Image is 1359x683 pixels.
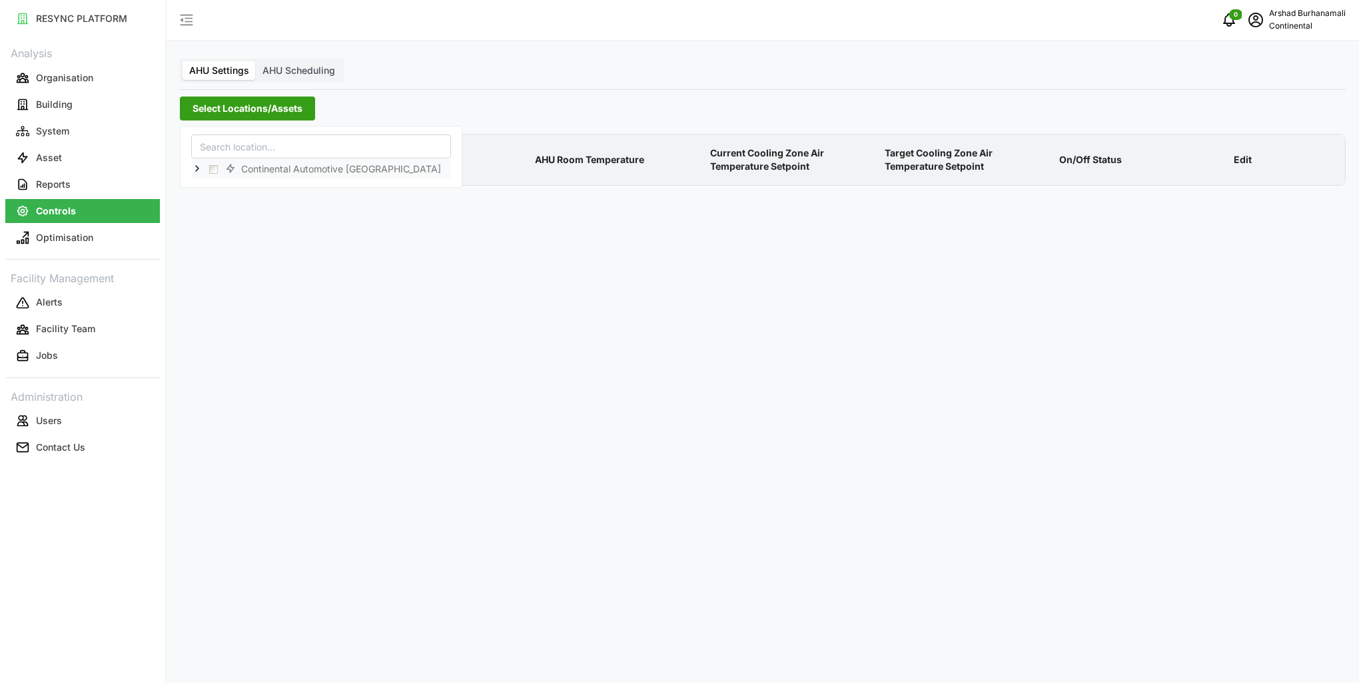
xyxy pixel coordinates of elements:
a: Facility Team [5,316,160,343]
a: Jobs [5,343,160,369]
p: Administration [5,386,160,405]
p: Optimisation [36,231,93,244]
span: Continental Automotive [GEOGRAPHIC_DATA] [241,162,441,176]
a: Building [5,91,160,118]
p: Continental [1269,20,1346,33]
a: RESYNC PLATFORM [5,5,160,32]
span: 0 [1234,10,1238,19]
button: schedule [1242,7,1269,33]
button: Contact Us [5,435,160,459]
a: Organisation [5,65,160,91]
button: Controls [5,199,160,223]
p: Edit [1231,142,1342,177]
p: Target Cooling Zone Air Temperature Setpoint [882,136,1051,184]
p: On/Off Status [1057,142,1226,177]
a: System [5,118,160,144]
button: Facility Team [5,318,160,341]
button: RESYNC PLATFORM [5,7,160,31]
p: System [36,124,69,138]
p: Organisation [36,71,93,85]
p: Contact Us [36,441,85,454]
p: Current Cooling Zone Air Temperature Setpoint [707,136,877,184]
p: Controls [36,204,76,218]
p: Facility Team [36,322,95,336]
button: notifications [1216,7,1242,33]
button: Jobs [5,344,160,368]
button: Optimisation [5,226,160,250]
p: Reports [36,178,71,191]
a: Controls [5,198,160,224]
a: Reports [5,171,160,198]
button: Organisation [5,66,160,90]
p: Arshad Burhanamali [1269,7,1346,20]
button: System [5,119,160,143]
p: Asset [36,151,62,164]
p: RESYNC PLATFORM [36,12,127,25]
a: Optimisation [5,224,160,251]
a: Asset [5,144,160,171]
a: Users [5,407,160,434]
button: Reports [5,172,160,196]
p: Building [36,98,73,111]
p: Alerts [36,296,63,309]
button: Users [5,409,160,433]
p: Jobs [36,349,58,362]
span: Select Locations/Assets [193,97,302,120]
button: Asset [5,146,160,170]
button: Alerts [5,291,160,315]
div: Select Locations/Assets [180,126,462,188]
input: Search location... [191,134,451,158]
p: AHU Room Temperature [532,142,701,177]
button: Select Locations/Assets [180,97,315,120]
p: Facility Management [5,268,160,287]
p: Users [36,414,62,427]
a: Contact Us [5,434,160,461]
p: Analysis [5,43,160,62]
button: Building [5,93,160,116]
span: AHU Settings [189,65,249,76]
span: Select Continental Automotive Singapore [209,164,218,173]
span: AHU Scheduling [262,65,335,76]
a: Alerts [5,290,160,316]
span: Continental Automotive Singapore [220,160,450,176]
